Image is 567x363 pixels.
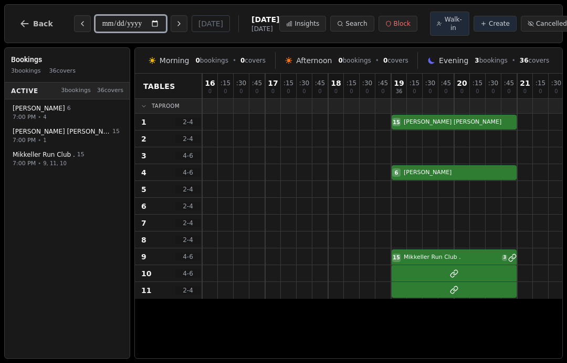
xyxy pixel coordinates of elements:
[334,89,338,94] span: 0
[175,236,201,244] span: 2 - 4
[404,118,517,127] span: [PERSON_NAME] [PERSON_NAME]
[33,20,53,27] span: Back
[444,89,447,94] span: 0
[520,56,549,65] span: covers
[97,86,123,95] span: 36 covers
[141,235,146,245] span: 8
[7,100,128,125] button: [PERSON_NAME] 67:00 PM•4
[444,15,463,32] span: Walk-in
[476,89,479,94] span: 0
[507,89,510,94] span: 0
[11,11,61,36] button: Back
[175,185,201,194] span: 2 - 4
[287,89,290,94] span: 0
[428,89,432,94] span: 0
[488,80,498,86] span: : 30
[220,80,230,86] span: : 15
[43,113,46,121] span: 4
[523,89,527,94] span: 0
[502,255,507,261] span: 3
[141,268,151,279] span: 10
[365,89,369,94] span: 0
[141,167,146,178] span: 4
[296,55,332,66] span: Afternoon
[475,56,507,65] span: bookings
[38,136,41,144] span: •
[425,80,435,86] span: : 30
[141,150,146,161] span: 3
[152,102,180,110] span: Taproom
[474,16,517,32] button: Create
[318,89,321,94] span: 0
[255,89,258,94] span: 0
[175,286,201,295] span: 2 - 4
[175,152,201,160] span: 4 - 6
[251,25,279,33] span: [DATE]
[38,113,41,121] span: •
[441,80,451,86] span: : 45
[13,136,36,145] span: 7:00 PM
[315,80,325,86] span: : 45
[160,55,190,66] span: Morning
[362,80,372,86] span: : 30
[271,89,275,94] span: 0
[375,56,379,65] span: •
[171,15,187,32] button: Next day
[7,124,128,148] button: [PERSON_NAME] [PERSON_NAME]157:00 PM•1
[175,202,201,210] span: 2 - 4
[383,56,408,65] span: covers
[350,89,353,94] span: 0
[175,269,201,278] span: 4 - 6
[268,79,278,87] span: 17
[430,12,469,36] button: Walk-in
[252,80,262,86] span: : 45
[13,104,65,113] span: [PERSON_NAME]
[491,89,495,94] span: 0
[240,57,245,64] span: 0
[141,218,146,228] span: 7
[299,80,309,86] span: : 30
[475,57,479,64] span: 3
[393,254,400,261] span: 15
[413,89,416,94] span: 0
[302,89,306,94] span: 0
[43,159,67,167] span: 9, 11, 10
[143,81,175,92] span: Tables
[239,89,243,94] span: 0
[381,89,384,94] span: 0
[330,16,374,32] button: Search
[251,14,279,25] span: [DATE]
[49,67,76,76] span: 36 covers
[38,159,41,167] span: •
[13,113,36,122] span: 7:00 PM
[346,80,356,86] span: : 15
[504,80,514,86] span: : 45
[404,168,517,177] span: [PERSON_NAME]
[141,285,151,296] span: 11
[338,56,371,65] span: bookings
[11,67,41,76] span: 3 bookings
[192,15,230,32] button: [DATE]
[539,89,542,94] span: 0
[240,56,266,65] span: covers
[551,80,561,86] span: : 30
[233,56,236,65] span: •
[394,19,411,28] span: Block
[13,159,36,168] span: 7:00 PM
[195,57,199,64] span: 0
[141,117,146,127] span: 1
[61,86,91,95] span: 3 bookings
[457,79,467,87] span: 20
[394,79,404,87] span: 19
[224,89,227,94] span: 0
[345,19,367,28] span: Search
[175,219,201,227] span: 2 - 4
[395,169,398,177] span: 6
[175,118,201,126] span: 2 - 4
[554,89,558,94] span: 0
[512,56,516,65] span: •
[338,57,342,64] span: 0
[236,80,246,86] span: : 30
[439,55,468,66] span: Evening
[112,127,120,136] span: 15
